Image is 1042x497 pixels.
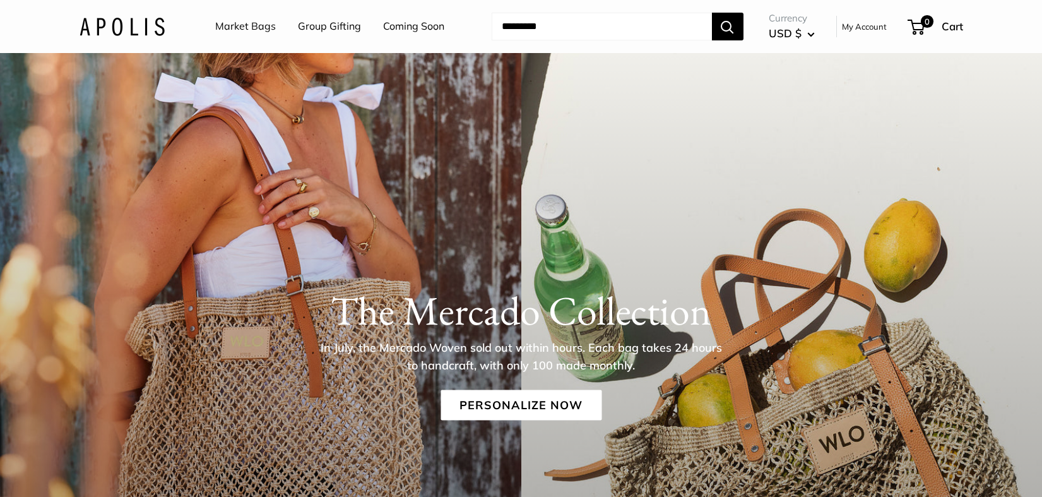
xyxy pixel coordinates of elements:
span: Cart [942,20,963,33]
a: Personalize Now [441,390,601,420]
button: Search [712,13,743,40]
a: Group Gifting [298,17,361,36]
span: 0 [920,15,933,28]
p: In July, the Mercado Woven sold out within hours. Each bag takes 24 hours to handcraft, with only... [316,338,726,374]
img: Apolis [80,17,165,35]
h1: The Mercado Collection [80,286,963,334]
a: Coming Soon [383,17,444,36]
a: Market Bags [215,17,276,36]
input: Search... [492,13,712,40]
a: 0 Cart [909,16,963,37]
button: USD $ [769,23,815,44]
span: USD $ [769,27,802,40]
a: My Account [842,19,887,34]
span: Currency [769,9,815,27]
